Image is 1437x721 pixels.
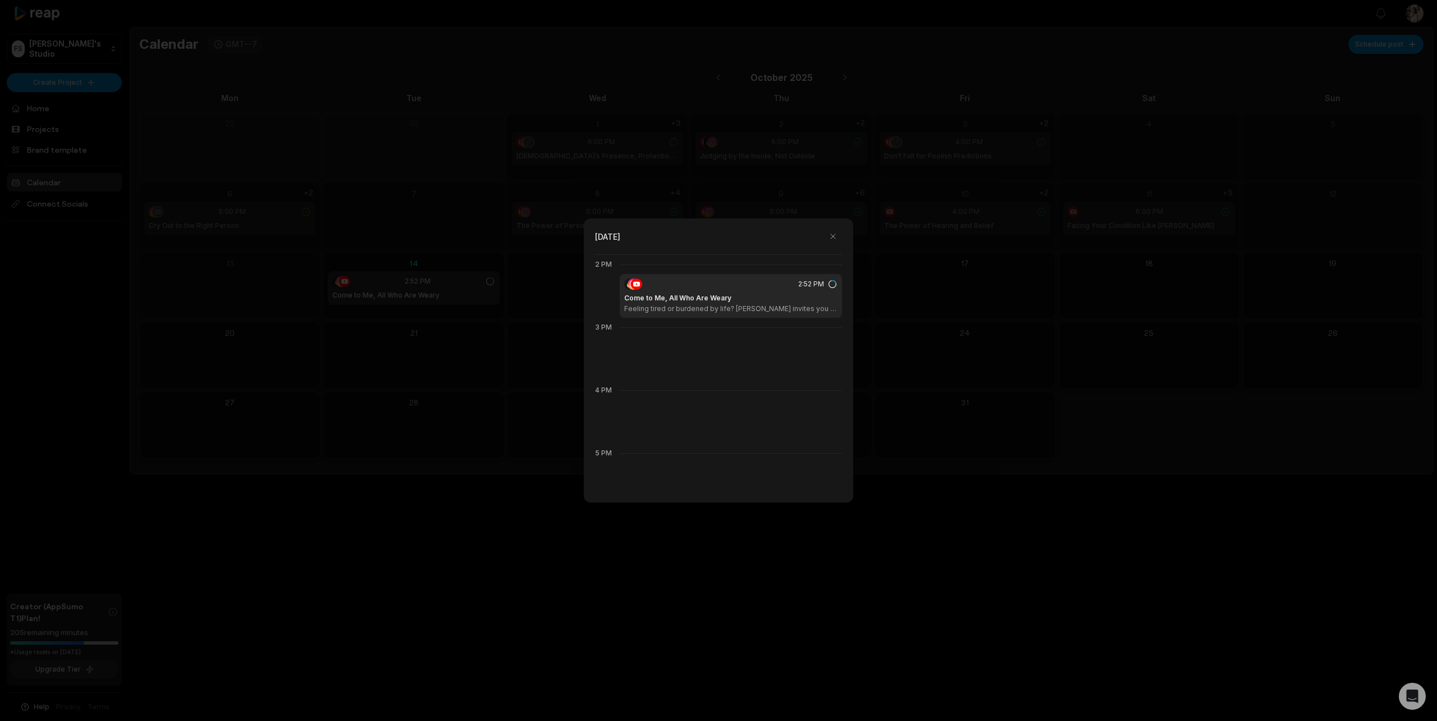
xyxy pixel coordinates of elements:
[595,385,615,395] div: 4 PM
[798,279,824,289] span: 2:52 PM
[595,259,615,270] div: 2 PM
[624,304,838,313] p: Feeling tired or burdened by life? [PERSON_NAME] invites you to come to Him for rest. [PERSON_NAM...
[624,293,731,303] h1: Come to Me, All Who Are Weary
[595,231,620,243] h2: [DATE]
[595,448,615,458] div: 5 PM
[595,322,615,332] div: 3 PM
